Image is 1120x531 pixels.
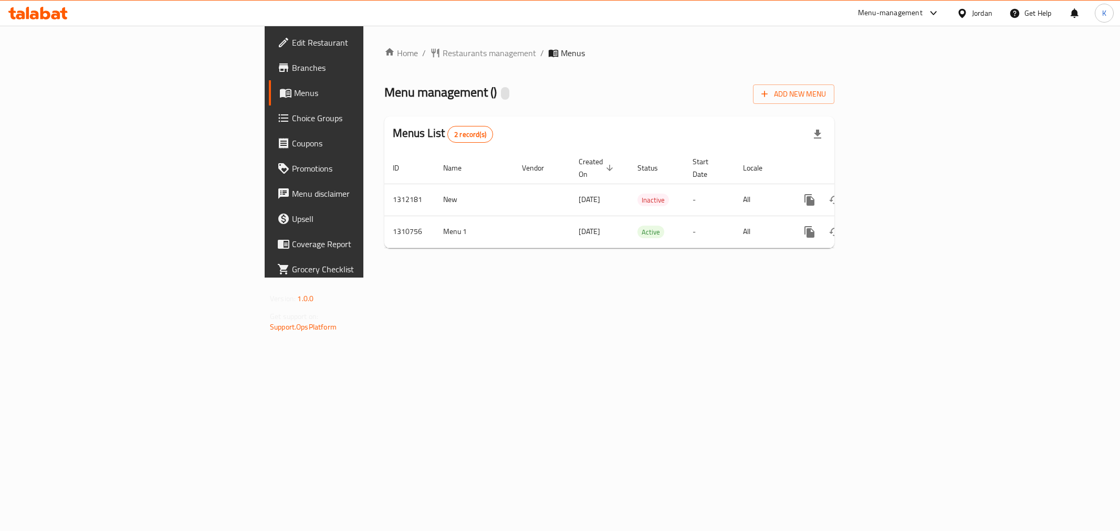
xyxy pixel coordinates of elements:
span: Menus [294,87,443,99]
button: Change Status [822,219,847,245]
button: more [797,187,822,213]
span: [DATE] [579,193,600,206]
span: Name [443,162,475,174]
span: 2 record(s) [448,130,493,140]
span: Promotions [292,162,443,175]
a: Branches [269,55,452,80]
span: ID [393,162,413,174]
nav: breadcrumb [384,47,834,59]
span: Version: [270,292,296,305]
span: Add New Menu [761,88,826,101]
span: K [1102,7,1106,19]
li: / [540,47,544,59]
h2: Menus List [393,125,493,143]
a: Promotions [269,156,452,181]
span: Branches [292,61,443,74]
span: Choice Groups [292,112,443,124]
span: Menu management ( ) [384,80,497,104]
span: Start Date [693,155,722,180]
a: Edit Restaurant [269,30,452,55]
button: Change Status [822,187,847,213]
span: Upsell [292,213,443,225]
td: New [435,184,514,216]
span: Restaurants management [443,47,536,59]
div: Export file [805,122,830,147]
a: Restaurants management [430,47,536,59]
span: Coverage Report [292,238,443,250]
span: Active [637,226,664,238]
button: Add New Menu [753,84,834,104]
table: enhanced table [384,152,906,248]
div: Jordan [972,7,992,19]
a: Coverage Report [269,231,452,257]
span: Status [637,162,672,174]
span: Locale [743,162,776,174]
span: Inactive [637,194,669,206]
span: Grocery Checklist [292,263,443,275]
td: Menu 1 [435,216,514,248]
span: Menu disclaimer [292,187,443,200]
a: Choice Groups [269,105,452,131]
a: Grocery Checklist [269,257,452,282]
span: Get support on: [270,310,318,323]
td: - [684,184,735,216]
span: Coupons [292,137,443,150]
div: Total records count [447,126,493,143]
span: Edit Restaurant [292,36,443,49]
button: more [797,219,822,245]
div: Menu-management [858,7,923,19]
td: All [735,216,789,248]
span: [DATE] [579,225,600,238]
a: Menu disclaimer [269,181,452,206]
span: Menus [561,47,585,59]
td: All [735,184,789,216]
span: 1.0.0 [297,292,313,305]
a: Support.OpsPlatform [270,320,337,334]
span: Created On [579,155,616,180]
a: Coupons [269,131,452,156]
th: Actions [789,152,906,184]
span: Vendor [522,162,558,174]
td: - [684,216,735,248]
a: Menus [269,80,452,105]
a: Upsell [269,206,452,231]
